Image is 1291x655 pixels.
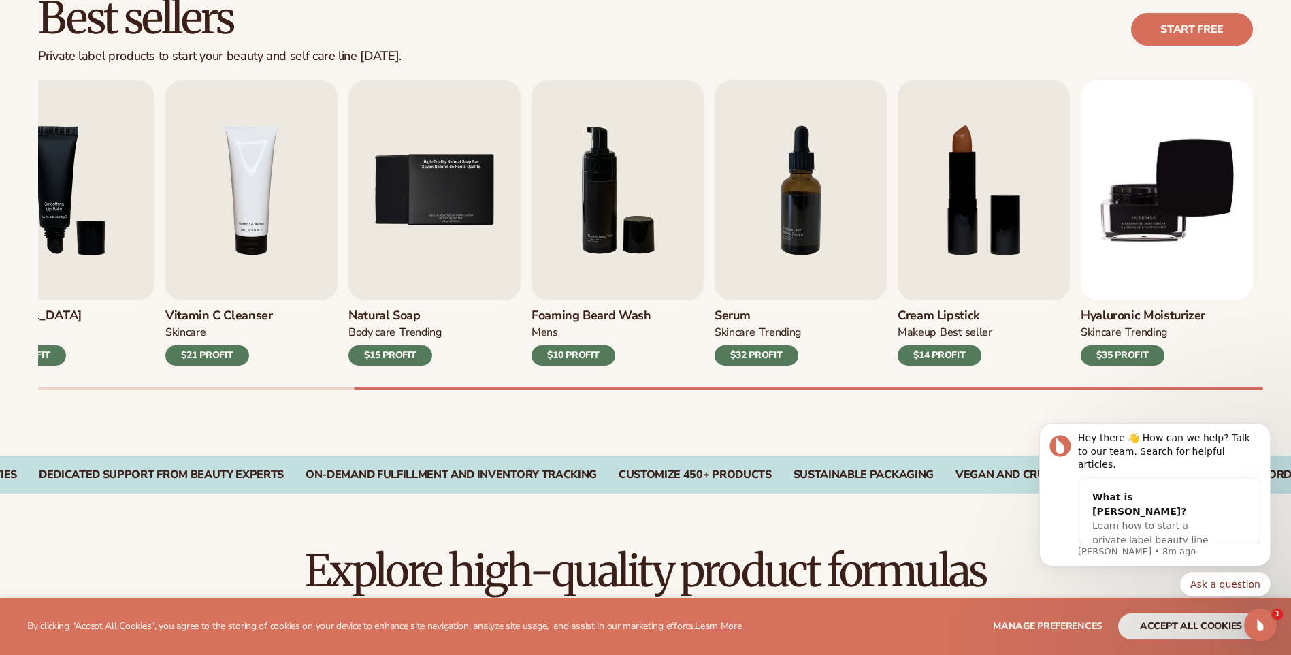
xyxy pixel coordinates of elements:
[1272,609,1283,620] span: 1
[695,620,741,633] a: Learn More
[715,325,755,340] div: SKINCARE
[165,325,206,340] div: Skincare
[1125,325,1166,340] div: TRENDING
[532,345,615,366] div: $10 PROFIT
[27,621,742,633] p: By clicking "Accept All Cookies", you agree to the storing of cookies on your device to enhance s...
[940,325,992,340] div: BEST SELLER
[898,325,936,340] div: MAKEUP
[898,345,981,366] div: $14 PROFIT
[1081,308,1205,323] h3: Hyaluronic moisturizer
[532,325,558,340] div: mens
[1019,419,1291,648] iframe: Intercom notifications message
[38,548,1253,594] h2: Explore high-quality product formulas
[348,345,432,366] div: $15 PROFIT
[1131,13,1253,46] a: Start free
[348,308,442,323] h3: Natural Soap
[165,308,273,323] h3: Vitamin C Cleanser
[1081,345,1164,366] div: $35 PROFIT
[165,345,249,366] div: $21 PROFIT
[759,325,800,340] div: TRENDING
[794,468,934,481] div: SUSTAINABLE PACKAGING
[898,308,992,323] h3: Cream Lipstick
[715,80,887,366] a: 7 / 9
[715,308,801,323] h3: Serum
[1081,80,1253,366] a: 9 / 9
[306,468,597,481] div: On-Demand Fulfillment and Inventory Tracking
[348,325,395,340] div: BODY Care
[39,468,284,481] div: Dedicated Support From Beauty Experts
[348,80,521,366] a: 5 / 9
[898,80,1070,366] a: 8 / 9
[619,468,772,481] div: CUSTOMIZE 450+ PRODUCTS
[1081,325,1121,340] div: SKINCARE
[955,468,1162,481] div: VEGAN AND CRUELTY-FREE PRODUCTS
[532,80,704,366] a: 6 / 9
[1244,609,1277,641] iframe: Intercom live chat
[715,345,798,366] div: $32 PROFIT
[532,308,651,323] h3: Foaming beard wash
[993,613,1102,639] button: Manage preferences
[993,620,1102,633] span: Manage preferences
[399,325,441,340] div: TRENDING
[38,49,402,64] div: Private label products to start your beauty and self care line [DATE].
[165,80,338,366] a: 4 / 9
